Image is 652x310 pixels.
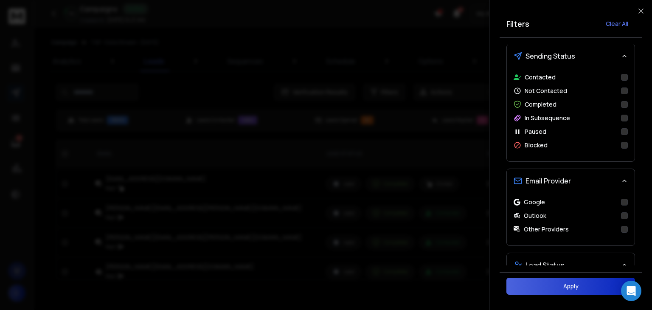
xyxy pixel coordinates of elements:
p: Not Contacted [525,87,567,95]
p: Blocked [525,141,548,149]
span: Sending Status [526,51,575,61]
div: Email Provider [507,193,635,245]
p: Outlook [524,211,546,220]
button: Clear All [599,15,635,32]
p: Contacted [525,73,556,82]
div: Sending Status [507,68,635,161]
p: Other Providers [524,225,569,234]
span: Lead Status [526,260,565,270]
button: Sending Status [507,44,635,68]
h2: Filters [506,18,529,30]
p: In Subsequence [525,114,570,122]
p: Paused [525,127,546,136]
button: Lead Status [507,253,635,277]
div: Open Intercom Messenger [621,281,641,301]
p: Completed [525,100,556,109]
button: Apply [506,278,635,295]
span: Email Provider [526,176,571,186]
p: Google [524,198,545,206]
button: Email Provider [507,169,635,193]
